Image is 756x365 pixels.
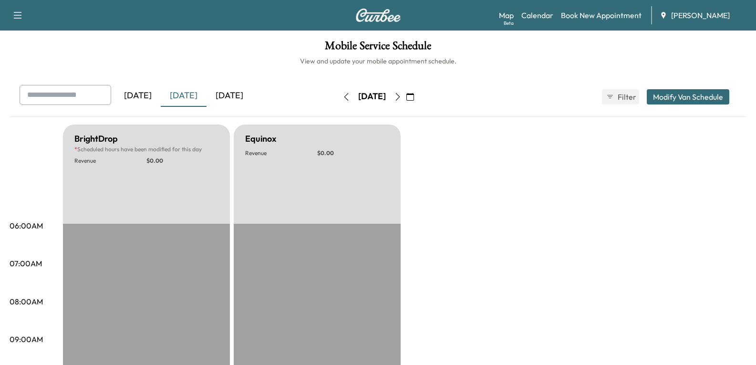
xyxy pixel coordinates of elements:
div: [DATE] [358,91,386,103]
h6: View and update your mobile appointment schedule. [10,56,746,66]
h5: BrightDrop [74,132,118,146]
a: MapBeta [499,10,514,21]
p: $ 0.00 [146,157,218,165]
div: [DATE] [161,85,207,107]
img: Curbee Logo [355,9,401,22]
button: Modify Van Schedule [647,89,729,104]
span: Filter [618,91,635,103]
p: 08:00AM [10,296,43,307]
div: [DATE] [115,85,161,107]
p: 09:00AM [10,334,43,345]
span: [PERSON_NAME] [671,10,730,21]
p: 06:00AM [10,220,43,231]
button: Filter [602,89,639,104]
p: Scheduled hours have been modified for this day [74,146,218,153]
a: Book New Appointment [561,10,642,21]
p: Revenue [74,157,146,165]
h5: Equinox [245,132,276,146]
h1: Mobile Service Schedule [10,40,746,56]
div: [DATE] [207,85,252,107]
div: Beta [504,20,514,27]
a: Calendar [521,10,553,21]
p: 07:00AM [10,258,42,269]
p: Revenue [245,149,317,157]
p: $ 0.00 [317,149,389,157]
